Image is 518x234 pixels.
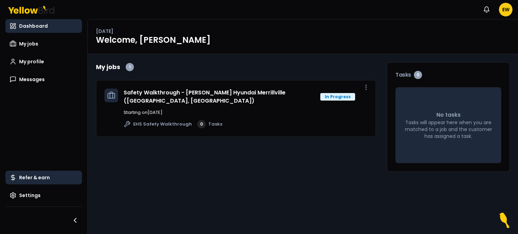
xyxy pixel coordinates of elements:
[96,28,113,35] p: [DATE]
[19,58,44,65] span: My profile
[5,19,82,33] a: Dashboard
[19,76,45,83] span: Messages
[124,109,367,116] p: Starting on [DATE]
[5,171,82,184] a: Refer & earn
[494,210,515,231] button: Open Resource Center
[19,40,38,47] span: My jobs
[5,188,82,202] a: Settings
[197,120,222,128] a: 0Tasks
[19,192,41,199] span: Settings
[133,121,192,128] span: EHS Safety Walkthrough
[124,89,285,105] a: Safety Walkthrough - [PERSON_NAME] Hyundai Merrillville ([GEOGRAPHIC_DATA], [GEOGRAPHIC_DATA])
[395,71,501,79] h3: Tasks
[5,55,82,68] a: My profile
[197,120,206,128] div: 0
[5,73,82,86] a: Messages
[320,93,355,101] div: In Progress
[96,35,510,45] h1: Welcome, [PERSON_NAME]
[414,71,422,79] div: 0
[5,37,82,51] a: My jobs
[96,62,120,72] h2: My jobs
[404,119,493,140] p: Tasks will appear here when you are matched to a job and the customer has assigned a task.
[126,63,134,71] div: 1
[19,23,48,29] span: Dashboard
[436,111,461,119] p: No tasks
[499,3,513,16] span: EW
[19,174,50,181] span: Refer & earn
